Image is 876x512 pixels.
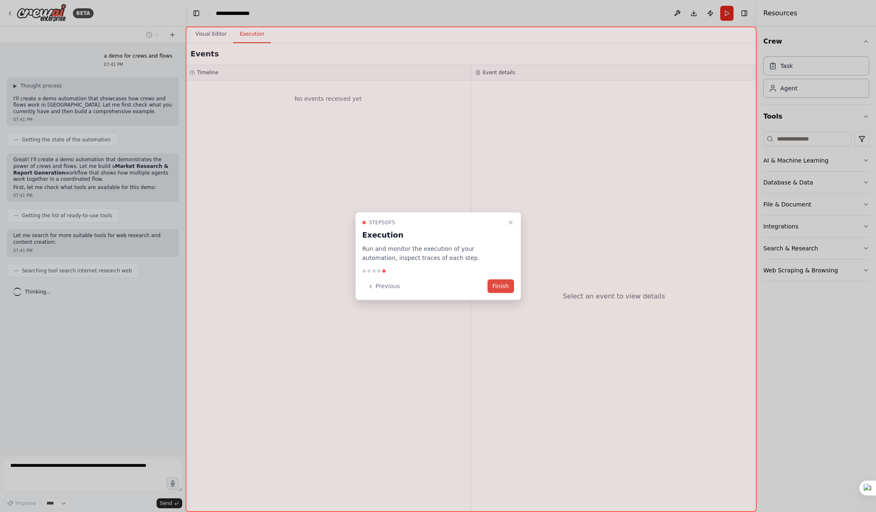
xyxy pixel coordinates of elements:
[362,229,504,240] h3: Execution
[362,279,405,293] button: Previous
[191,7,202,19] button: Hide left sidebar
[369,219,396,226] span: Step 5 of 5
[487,279,514,293] button: Finish
[506,217,516,227] button: Close walkthrough
[362,244,504,263] p: Run and monitor the execution of your automation, inspect traces of each step.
